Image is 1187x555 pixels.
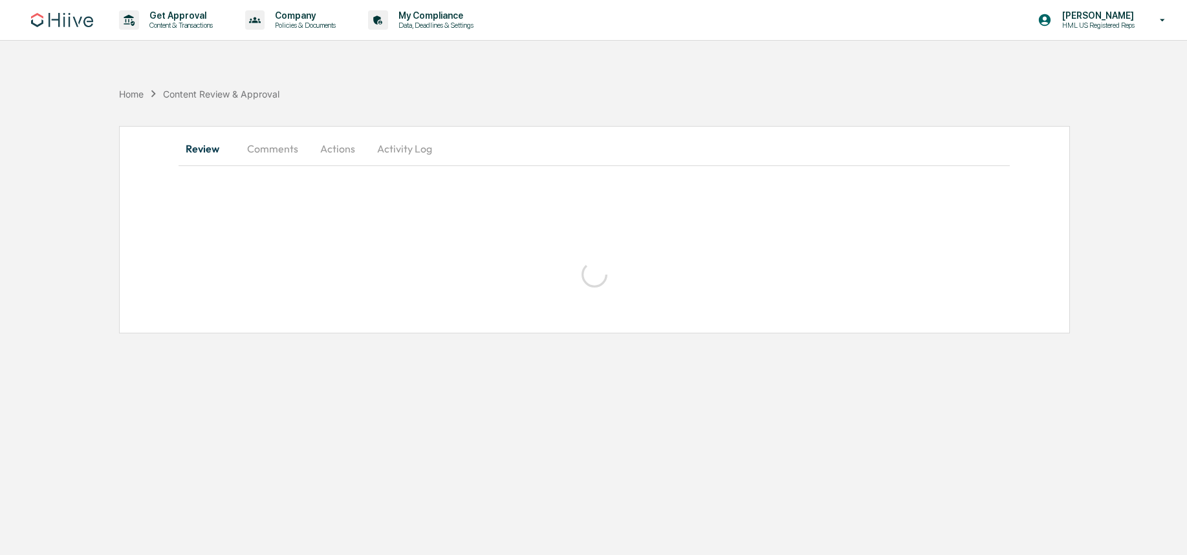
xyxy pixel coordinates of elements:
button: Actions [309,133,367,164]
p: Company [265,10,342,21]
p: Policies & Documents [265,21,342,30]
p: Content & Transactions [139,21,219,30]
button: Review [179,133,237,164]
p: HML US Registered Reps [1052,21,1141,30]
p: Data, Deadlines & Settings [388,21,480,30]
p: [PERSON_NAME] [1052,10,1141,21]
p: Get Approval [139,10,219,21]
div: secondary tabs example [179,133,1010,164]
button: Activity Log [367,133,442,164]
div: Home [119,89,144,99]
img: logo [31,13,93,27]
div: Content Review & Approval [163,89,279,99]
p: My Compliance [388,10,480,21]
button: Comments [237,133,309,164]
